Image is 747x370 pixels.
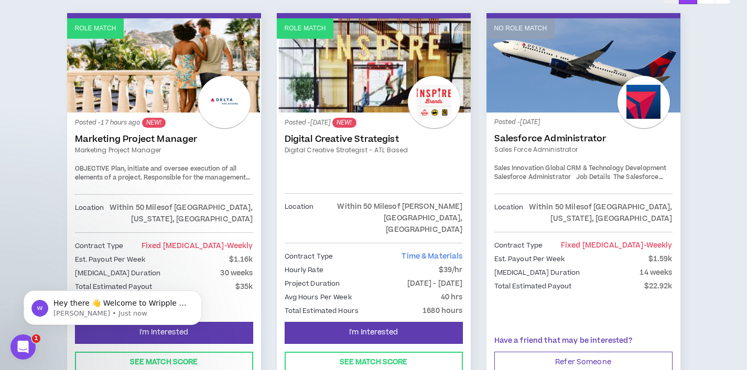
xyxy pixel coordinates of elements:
a: Marketing Project Manager [75,145,253,155]
a: Role Match [67,18,261,113]
p: Within 50 Miles of [GEOGRAPHIC_DATA], [US_STATE], [GEOGRAPHIC_DATA] [104,202,253,225]
p: Posted - [DATE] [285,118,463,128]
p: Contract Type [494,240,543,251]
p: Within 50 Miles of [PERSON_NAME][GEOGRAPHIC_DATA], [GEOGRAPHIC_DATA] [313,201,462,236]
p: No Role Match [494,24,547,33]
p: Est. Payout Per Week [75,254,145,265]
a: Digital Creative Strategist [285,134,463,144]
p: $35k [235,281,253,293]
strong: Global CRM & Technology Development [545,164,666,173]
p: $1.59k [648,253,673,265]
p: [MEDICAL_DATA] Duration [75,267,161,279]
p: Location [75,202,104,225]
p: Total Estimated Payout [494,281,572,292]
iframe: Intercom live chat [10,334,36,360]
p: $39/hr [439,264,463,276]
p: Project Duration [285,278,340,289]
sup: NEW! [142,118,166,128]
p: [MEDICAL_DATA] Duration [494,267,580,278]
p: Posted - [DATE] [494,118,673,127]
a: Sales Force Administrator [494,145,673,154]
span: - weekly [644,240,673,251]
iframe: Intercom notifications message [8,268,218,342]
p: [DATE] - [DATE] [407,278,463,289]
p: Role Match [75,24,116,33]
p: Contract Type [75,240,124,252]
p: 30 weeks [220,267,253,279]
a: Role Match [277,18,471,113]
strong: Job Details [576,173,610,182]
p: Location [285,201,314,236]
p: Total Estimated Hours [285,305,359,317]
a: Salesforce Administrator [494,133,673,144]
p: Contract Type [285,251,333,262]
p: Est. Payout Per Week [494,253,565,265]
strong: Sales Innovation [494,164,544,173]
p: Hourly Rate [285,264,323,276]
strong: Salesforce Administrator [494,173,571,182]
p: Avg Hours Per Week [285,291,352,303]
p: 14 weeks [640,267,672,278]
span: I'm Interested [349,328,398,338]
p: $22.92k [644,281,673,292]
span: OBJECTIVE [75,164,110,173]
span: - weekly [224,241,253,251]
span: Plan, initiate and oversee execution of all elements of a project. Responsible for the management... [75,164,252,219]
a: Digital Creative Strategist - ATL Based [285,145,463,155]
span: 1 [32,334,40,343]
span: Fixed [MEDICAL_DATA] [142,241,253,251]
button: I'm Interested [285,322,463,344]
a: Marketing Project Manager [75,134,253,144]
p: 40 hrs [441,291,463,303]
p: Posted - 17 hours ago [75,118,253,128]
span: Fixed [MEDICAL_DATA] [561,240,673,251]
p: $1.16k [229,254,253,265]
p: Within 50 Miles of [GEOGRAPHIC_DATA], [US_STATE], [GEOGRAPHIC_DATA] [523,201,672,225]
span: Time & Materials [402,251,462,262]
sup: NEW! [332,118,356,128]
p: 1680 hours [423,305,462,317]
p: Have a friend that may be interested? [494,335,673,346]
p: Role Match [285,24,326,33]
a: No Role Match [486,18,680,113]
p: Location [494,201,524,225]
